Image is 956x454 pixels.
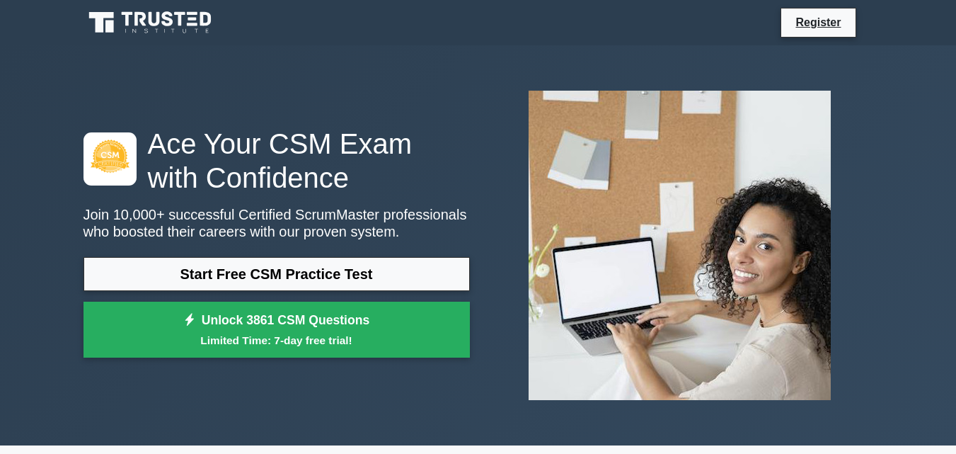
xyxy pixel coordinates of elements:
[83,206,470,240] p: Join 10,000+ successful Certified ScrumMaster professionals who boosted their careers with our pr...
[83,127,470,195] h1: Ace Your CSM Exam with Confidence
[101,332,452,348] small: Limited Time: 7-day free trial!
[83,302,470,358] a: Unlock 3861 CSM QuestionsLimited Time: 7-day free trial!
[83,257,470,291] a: Start Free CSM Practice Test
[787,13,849,31] a: Register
